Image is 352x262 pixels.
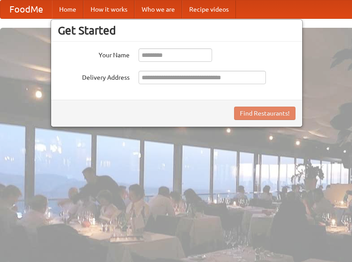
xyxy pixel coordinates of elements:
[58,24,296,37] h3: Get Started
[234,107,296,120] button: Find Restaurants!
[52,0,83,18] a: Home
[83,0,135,18] a: How it works
[135,0,182,18] a: Who we are
[0,0,52,18] a: FoodMe
[182,0,236,18] a: Recipe videos
[58,48,130,60] label: Your Name
[58,71,130,82] label: Delivery Address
